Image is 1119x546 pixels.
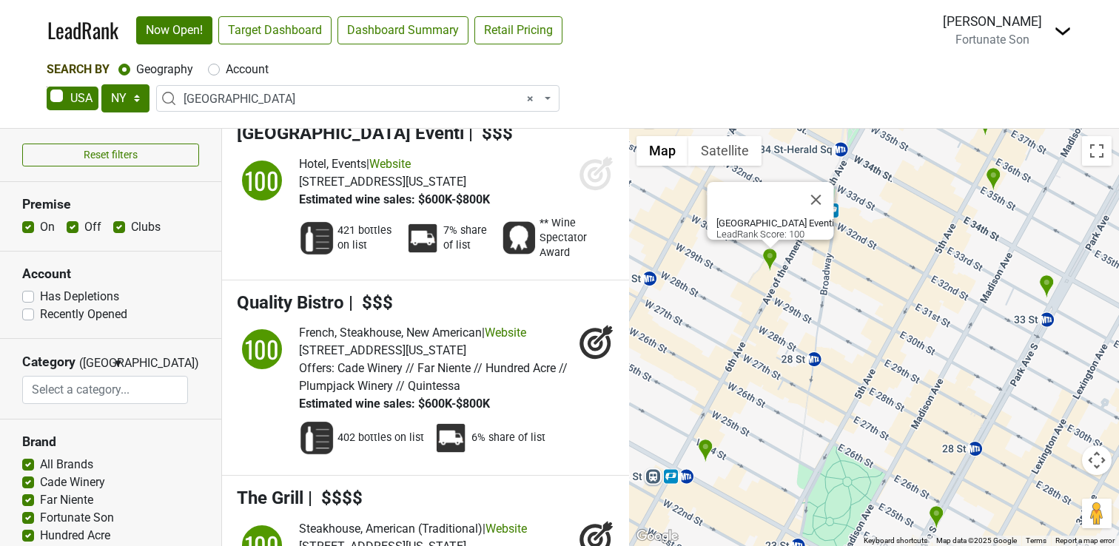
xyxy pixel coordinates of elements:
span: Manhattan [184,90,541,108]
img: quadrant_split.svg [237,155,287,206]
span: Cade Winery // Far Niente // Hundred Acre // Plumpjack Winery // Quintessa [299,361,568,393]
h3: Category [22,354,75,370]
img: Award [501,220,537,256]
span: Hotel, Events [299,157,366,171]
h3: Account [22,266,199,282]
div: Wolfgang's Steakhouse - Park Ave [1039,274,1055,299]
span: 7% share of list [443,223,492,253]
span: [STREET_ADDRESS][US_STATE] [299,175,466,189]
span: The Grill [237,488,303,508]
label: Hundred Acre [40,527,110,545]
span: Search By [47,62,110,76]
h3: Brand [22,434,199,450]
a: Dashboard Summary [337,16,468,44]
a: Target Dashboard [218,16,332,44]
label: Fortunate Son [40,509,114,527]
label: Account [226,61,269,78]
img: Google [633,527,682,546]
div: | [299,520,547,538]
button: Map camera controls [1082,445,1112,475]
span: Estimated wine sales: $600K-$800K [299,192,490,206]
label: All Brands [40,456,93,473]
span: Map data ©2025 Google [936,536,1017,545]
img: Percent Distributor Share [405,220,440,256]
div: The Langham, New York, Fifth Avenue [978,112,993,137]
a: Open this area in Google Maps (opens a new window) [633,527,682,546]
div: 100 [240,327,284,371]
a: Website [485,326,526,340]
label: Geography [136,61,193,78]
span: Remove all items [527,90,534,108]
span: | $$$ [468,123,513,144]
a: Website [485,522,527,536]
a: Retail Pricing [474,16,562,44]
button: Show satellite imagery [688,136,762,166]
button: Toggle fullscreen view [1082,136,1112,166]
span: Steakhouse, American (Traditional) [299,522,483,536]
span: 402 bottles on list [337,431,424,445]
button: Drag Pegman onto the map to open Street View [1082,499,1112,528]
span: Quality Bistro [237,292,344,313]
a: Report a map error [1055,536,1115,545]
span: [STREET_ADDRESS][US_STATE] [299,343,466,357]
span: ▼ [112,357,124,370]
div: Upland [929,505,944,530]
div: [PERSON_NAME] [943,12,1042,31]
input: Select a category... [23,376,187,404]
img: quadrant_split.svg [237,324,287,374]
div: LeadRank Score: 100 [716,218,834,240]
div: | [299,155,490,173]
button: Show street map [636,136,688,166]
div: Kimpton Hotel Eventi [762,248,778,272]
span: Fortunate Son [955,33,1029,47]
div: Empire State of Wine [698,439,713,463]
span: Manhattan [156,85,559,112]
a: LeadRank [47,15,118,46]
span: 421 bottles on list [337,223,396,253]
a: Website [369,157,411,171]
b: [GEOGRAPHIC_DATA] Eventi [716,218,834,229]
span: 6% share of list [471,431,545,445]
button: Reset filters [22,144,199,166]
label: Far Niente [40,491,93,509]
img: Wine List [299,220,335,256]
img: Percent Distributor Share [433,420,468,456]
label: Cade Winery [40,473,105,491]
span: ** Wine Spectator Award [540,216,605,260]
span: | $$$ [349,292,393,313]
a: Terms (opens in new tab) [1026,536,1046,545]
label: Recently Opened [40,306,127,323]
label: On [40,218,55,236]
label: Clubs [131,218,161,236]
button: Keyboard shortcuts [864,536,927,546]
img: Wine List [299,420,335,456]
a: Now Open! [136,16,212,44]
label: Off [84,218,101,236]
div: Royal 35 Steakhouse [986,167,1001,192]
div: | [299,324,571,342]
span: ([GEOGRAPHIC_DATA]) [79,354,109,376]
label: Has Depletions [40,288,119,306]
span: Offers: [299,361,335,375]
span: | $$$$ [308,488,363,508]
button: Close [799,182,834,218]
span: Estimated wine sales: $600K-$800K [299,397,490,411]
div: 100 [240,158,284,203]
span: French, Steakhouse, New American [299,326,482,340]
img: Dropdown Menu [1054,22,1072,40]
span: [GEOGRAPHIC_DATA] Eventi [237,123,464,144]
h3: Premise [22,197,199,212]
